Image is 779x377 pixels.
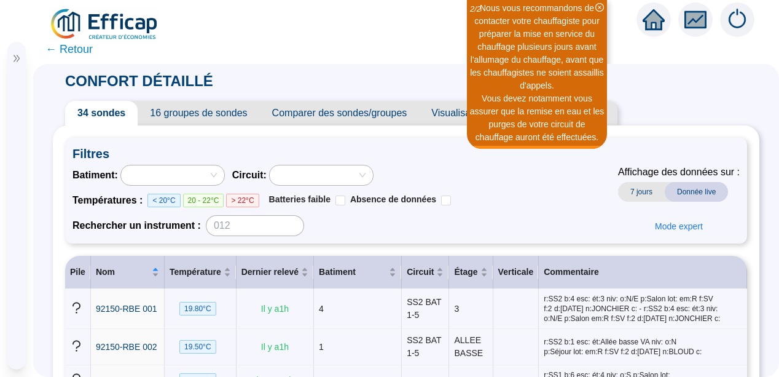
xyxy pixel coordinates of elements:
[53,73,225,89] span: CONFORT DÉTAILLÉ
[70,301,83,314] span: question
[72,168,118,183] span: Batiment :
[96,341,157,354] a: 92150-RBE 002
[643,9,665,31] span: home
[618,165,740,180] span: Affichage des données sur :
[454,335,483,358] span: ALLEE BASSE
[261,304,289,314] span: Il y a 1 h
[544,294,742,323] span: r:SS2 b:4 esc: ét:3 niv: o:N/E p:Salon lot: em:R f:SV f:2 d:[DATE] n:JONCHIER c: - r:SS2 b:4 esc:...
[454,304,459,314] span: 3
[72,193,147,208] span: Températures :
[407,266,434,279] span: Circuit
[314,256,402,289] th: Batiment
[655,220,703,233] span: Mode expert
[241,266,299,279] span: Dernier relevé
[350,194,436,204] span: Absence de données
[595,3,604,12] span: close-circle
[96,342,157,352] span: 92150-RBE 002
[407,297,441,320] span: SS2 BAT 1-5
[179,340,216,354] span: 19.50 °C
[645,216,713,236] button: Mode expert
[49,7,160,42] img: efficap energie logo
[260,101,420,125] span: Comparer des sondes/groupes
[170,266,221,279] span: Température
[72,218,201,233] span: Rechercher un instrument :
[96,303,157,315] a: 92150-RBE 001
[165,256,237,289] th: Température
[544,337,742,357] span: r:SS2 b:1 esc: ét:Allée basse VA niv: o:N p:Séjour lot: em:R f:SV f:2 d:[DATE] n:BLOUD c:
[684,9,707,31] span: fund
[96,304,157,314] span: 92150-RBE 001
[618,182,665,202] span: 7 jours
[407,335,441,358] span: SS2 BAT 1-5
[665,182,728,202] span: Donnée live
[319,304,324,314] span: 4
[65,101,138,125] span: 34 sondes
[319,342,324,352] span: 1
[539,256,747,289] th: Commentaire
[493,256,539,289] th: Verticale
[319,266,386,279] span: Batiment
[91,256,165,289] th: Nom
[720,2,754,37] img: alerts
[261,342,289,352] span: Il y a 1 h
[449,256,493,289] th: Étage
[454,266,477,279] span: Étage
[469,92,605,144] div: Vous devez notamment vous assurer que la remise en eau et les purges de votre circuit de chauffag...
[147,194,180,207] span: < 20°C
[419,101,522,125] span: Visualisation 2.5D
[226,194,259,207] span: > 22°C
[96,266,149,279] span: Nom
[12,54,21,63] span: double-right
[237,256,314,289] th: Dernier relevé
[469,2,605,92] div: Nous vous recommandons de contacter votre chauffagiste pour préparer la mise en service du chauff...
[470,4,481,14] i: 2 / 2
[45,41,93,58] span: ← Retour
[232,168,267,183] span: Circuit :
[179,302,216,315] span: 19.80 °C
[138,101,259,125] span: 16 groupes de sondes
[72,145,740,162] span: Filtres
[206,215,304,236] input: 012
[183,194,224,207] span: 20 - 22°C
[402,256,449,289] th: Circuit
[70,339,83,352] span: question
[269,194,331,204] span: Batteries faible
